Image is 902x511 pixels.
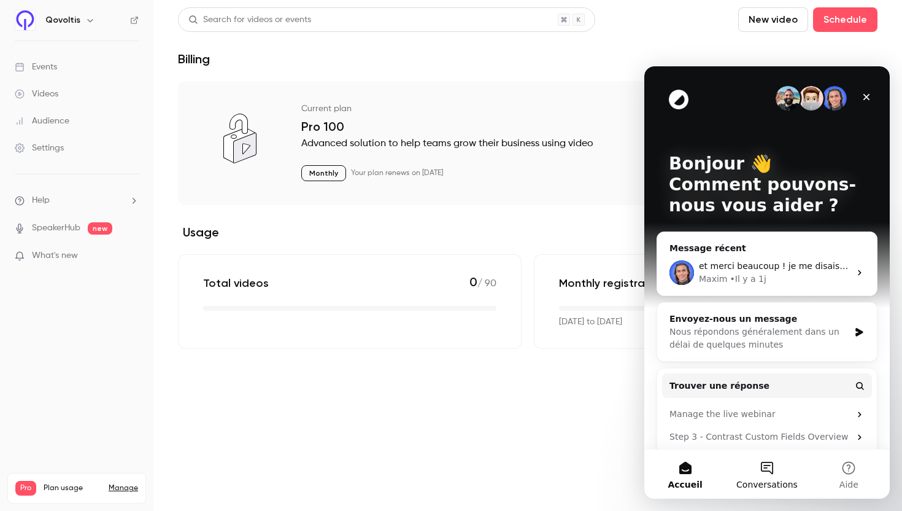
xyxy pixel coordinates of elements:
h1: Billing [178,52,210,66]
p: Total videos [203,276,269,291]
span: Aide [195,414,214,423]
p: Monthly registrants [559,276,661,291]
span: Plan usage [44,483,101,493]
p: / 90 [469,275,496,291]
button: Schedule [813,7,877,32]
a: SpeakerHub [32,222,80,235]
span: 0 [469,275,477,289]
div: Maxim [55,206,83,219]
p: Advanced solution to help teams grow their business using video [301,136,853,151]
div: Envoyez-nous un message [25,246,205,259]
button: Trouver une réponse [18,307,228,332]
p: Pro 100 [301,119,853,134]
div: Manage the live webinar [25,341,206,354]
div: Step 3 - Contrast Custom Fields Overview [18,359,228,382]
button: New video [738,7,808,32]
iframe: Intercom live chat [644,66,890,499]
div: Nous répondons généralement dans un délai de quelques minutes [25,259,205,285]
div: Fermer [211,20,233,42]
div: Events [15,61,57,73]
h2: Usage [178,225,877,240]
span: Help [32,194,50,207]
span: et merci beaucoup ! je me disais bien que ton nom me disait qqchose :~) [55,195,372,205]
p: Your plan renews on [DATE] [351,168,443,178]
p: [DATE] to [DATE] [559,316,622,329]
button: Aide [164,383,245,432]
section: billing [178,81,877,349]
span: What's new [32,249,78,262]
iframe: Noticeable Trigger [124,251,139,262]
div: • Il y a 1j [85,206,121,219]
div: Step 3 - Contrast Custom Fields Overview [25,364,206,377]
p: Current plan [301,103,352,115]
span: Conversations [92,414,153,423]
a: Manage [109,483,138,493]
h6: Qovoltis [45,14,80,26]
div: Settings [15,142,64,154]
span: Trouver une réponse [25,313,125,326]
img: Qovoltis [15,10,35,30]
div: Manage the live webinar [18,337,228,359]
div: Audience [15,115,69,127]
button: Conversations [82,383,163,432]
div: Envoyez-nous un messageNous répondons généralement dans un délai de quelques minutes [12,236,233,295]
div: Search for videos or events [188,14,311,26]
span: Accueil [23,414,58,423]
span: Pro [15,481,36,496]
div: Videos [15,88,58,100]
p: Monthly [301,165,346,181]
li: help-dropdown-opener [15,194,139,207]
span: new [88,222,112,235]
